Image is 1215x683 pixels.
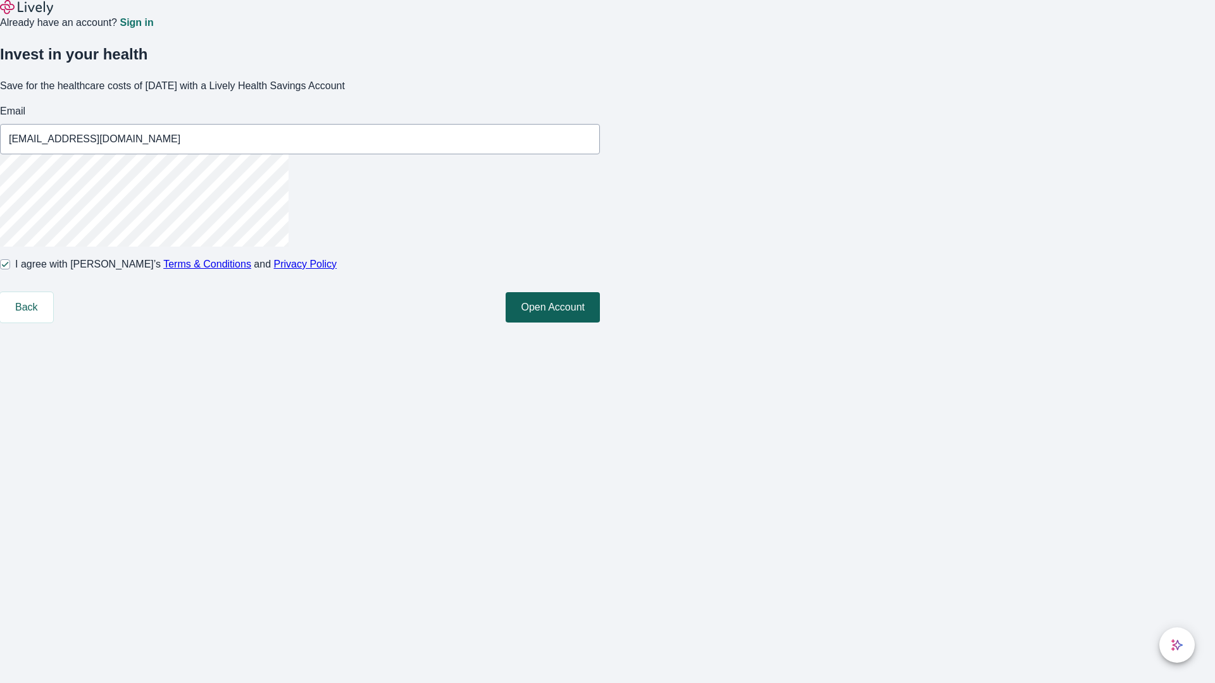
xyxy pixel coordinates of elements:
a: Sign in [120,18,153,28]
a: Terms & Conditions [163,259,251,269]
span: I agree with [PERSON_NAME]’s and [15,257,337,272]
button: Open Account [506,292,600,323]
a: Privacy Policy [274,259,337,269]
svg: Lively AI Assistant [1171,639,1183,651]
button: chat [1159,627,1195,663]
